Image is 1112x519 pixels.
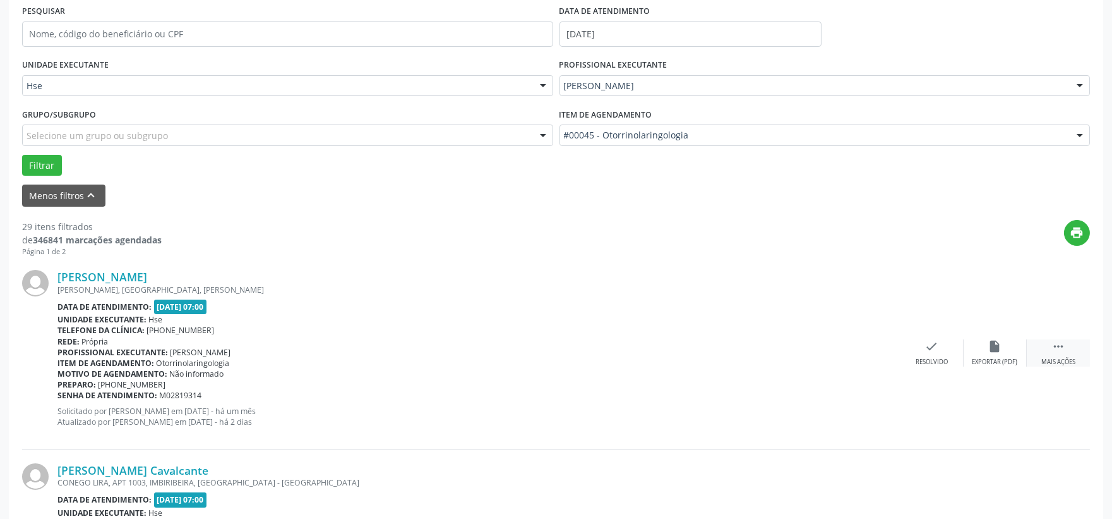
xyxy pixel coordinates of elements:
i: insert_drive_file [988,339,1002,353]
img: img [22,270,49,296]
b: Rede: [57,336,80,347]
strong: 346841 marcações agendadas [33,234,162,246]
b: Item de agendamento: [57,358,154,369]
b: Profissional executante: [57,347,168,358]
label: DATA DE ATENDIMENTO [559,2,650,21]
b: Data de atendimento: [57,302,152,312]
input: Selecione um intervalo [559,21,822,47]
a: [PERSON_NAME] [57,270,147,284]
i:  [1051,339,1065,353]
span: Hse [149,314,163,325]
p: Solicitado por [PERSON_NAME] em [DATE] - há um mês Atualizado por [PERSON_NAME] em [DATE] - há 2 ... [57,406,900,427]
span: [PHONE_NUMBER] [147,325,215,336]
div: CONEGO LIRA, APT 1003, IMBIRIBEIRA, [GEOGRAPHIC_DATA] - [GEOGRAPHIC_DATA] [57,477,900,488]
span: [PERSON_NAME] [564,80,1065,92]
div: Mais ações [1041,358,1075,367]
div: de [22,233,162,247]
span: [PERSON_NAME] [170,347,231,358]
button: Menos filtroskeyboard_arrow_up [22,185,105,207]
span: M02819314 [160,390,202,401]
div: Resolvido [916,358,948,367]
span: [DATE] 07:00 [154,492,207,507]
b: Preparo: [57,379,96,390]
div: 29 itens filtrados [22,220,162,233]
div: Exportar (PDF) [972,358,1018,367]
label: Item de agendamento [559,105,652,125]
span: Selecione um grupo ou subgrupo [27,129,168,142]
label: UNIDADE EXECUTANTE [22,56,109,75]
a: [PERSON_NAME] Cavalcante [57,463,208,477]
span: Não informado [170,369,224,379]
label: Grupo/Subgrupo [22,105,96,125]
b: Unidade executante: [57,314,146,325]
b: Motivo de agendamento: [57,369,167,379]
span: Otorrinolaringologia [157,358,230,369]
i: print [1070,226,1084,240]
b: Unidade executante: [57,508,146,518]
label: PESQUISAR [22,2,65,21]
img: img [22,463,49,490]
div: Página 1 de 2 [22,247,162,257]
b: Senha de atendimento: [57,390,157,401]
span: Própria [82,336,109,347]
span: [PHONE_NUMBER] [99,379,166,390]
label: PROFISSIONAL EXECUTANTE [559,56,667,75]
span: [DATE] 07:00 [154,300,207,314]
span: #00045 - Otorrinolaringologia [564,129,1065,142]
i: check [925,339,939,353]
button: Filtrar [22,155,62,176]
span: Hse [149,508,163,518]
button: print [1064,220,1090,246]
input: Nome, código do beneficiário ou CPF [22,21,553,47]
span: Hse [27,80,527,92]
i: keyboard_arrow_up [85,188,99,202]
div: [PERSON_NAME], [GEOGRAPHIC_DATA], [PERSON_NAME] [57,284,900,295]
b: Telefone da clínica: [57,325,145,336]
b: Data de atendimento: [57,494,152,505]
